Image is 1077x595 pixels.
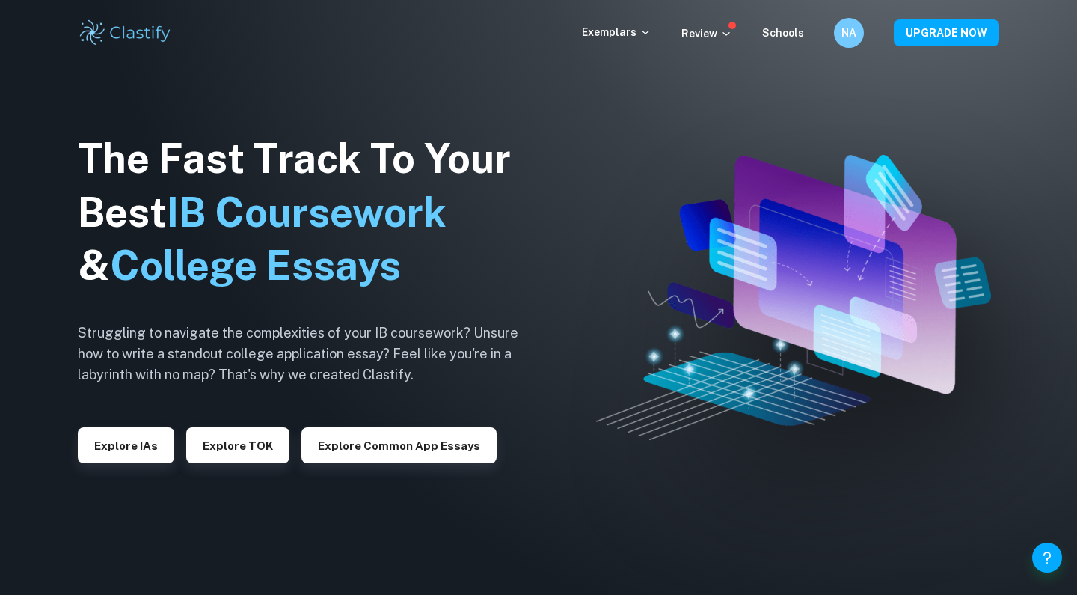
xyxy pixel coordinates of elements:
img: Clastify hero [596,155,991,441]
a: Explore Common App essays [301,438,497,452]
p: Review [681,25,732,42]
button: Explore IAs [78,427,174,463]
button: Explore Common App essays [301,427,497,463]
span: IB Coursework [167,189,447,236]
a: Explore IAs [78,438,174,452]
img: Clastify logo [78,18,173,48]
a: Schools [762,27,804,39]
h6: NA [841,25,858,41]
p: Exemplars [582,24,651,40]
button: Help and Feedback [1032,543,1062,573]
button: NA [834,18,864,48]
span: College Essays [110,242,401,289]
h1: The Fast Track To Your Best & [78,132,541,293]
button: UPGRADE NOW [894,19,999,46]
h6: Struggling to navigate the complexities of your IB coursework? Unsure how to write a standout col... [78,323,541,385]
button: Explore TOK [186,427,289,463]
a: Explore TOK [186,438,289,452]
